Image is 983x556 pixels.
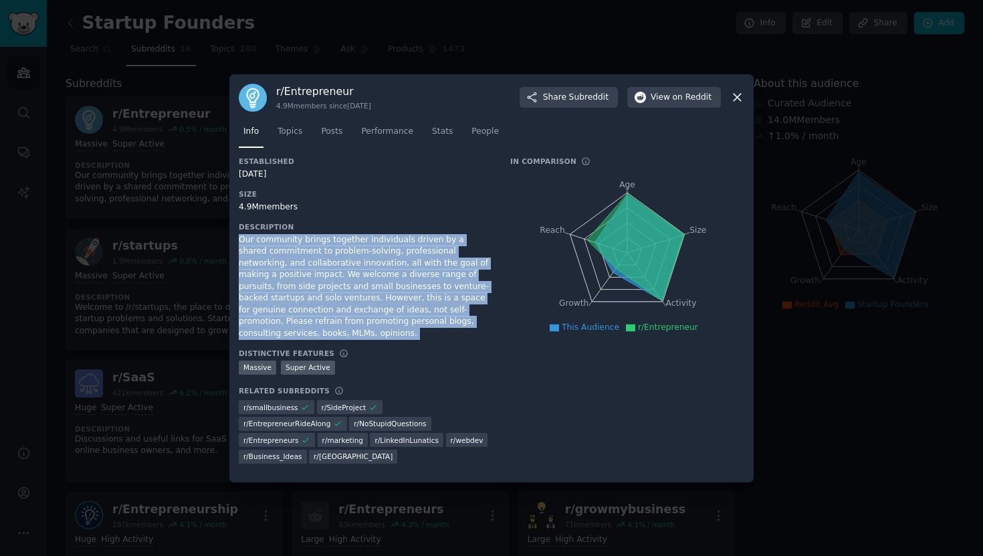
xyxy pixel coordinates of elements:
h3: Related Subreddits [239,386,330,395]
div: [DATE] [239,169,491,181]
a: Stats [427,121,457,149]
a: Topics [273,121,307,149]
span: Posts [321,126,342,138]
span: Info [243,126,259,138]
h3: r/ Entrepreneur [276,84,371,98]
button: Viewon Reddit [627,87,721,108]
h3: Size [239,189,491,199]
span: Performance [361,126,413,138]
a: Performance [356,121,418,149]
h3: Distinctive Features [239,349,334,358]
h3: Established [239,157,491,166]
div: Massive [239,361,276,375]
div: 4.9M members since [DATE] [276,101,371,110]
span: r/ Business_Ideas [243,452,302,461]
span: on Reddit [673,92,712,104]
span: Topics [278,126,302,138]
span: r/ SideProject [322,403,366,412]
span: r/ EntrepreneurRideAlong [243,419,330,428]
h3: Description [239,222,491,231]
img: Entrepreneur [239,84,267,112]
span: r/ marketing [322,436,363,445]
span: Subreddit [569,92,609,104]
span: r/ Entrepreneurs [243,436,299,445]
span: r/ NoStupidQuestions [354,419,426,428]
span: r/Entrepreneur [638,322,698,332]
span: r/ webdev [451,436,483,445]
span: This Audience [562,322,619,332]
span: Share [543,92,609,104]
h3: In Comparison [510,157,576,166]
span: Stats [432,126,453,138]
tspan: Reach [540,225,565,234]
tspan: Growth [559,298,588,308]
div: 4.9M members [239,201,491,213]
tspan: Size [689,225,706,234]
span: r/ smallbusiness [243,403,298,412]
tspan: Age [619,180,635,189]
span: r/ [GEOGRAPHIC_DATA] [314,452,393,461]
span: View [651,92,712,104]
a: People [467,121,504,149]
tspan: Activity [666,298,697,308]
a: Info [239,121,263,149]
button: ShareSubreddit [520,87,618,108]
a: Posts [316,121,347,149]
span: r/ LinkedInLunatics [374,436,439,445]
div: Our community brings together individuals driven by a shared commitment to problem-solving, profe... [239,234,491,340]
div: Super Active [281,361,335,375]
span: People [471,126,499,138]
